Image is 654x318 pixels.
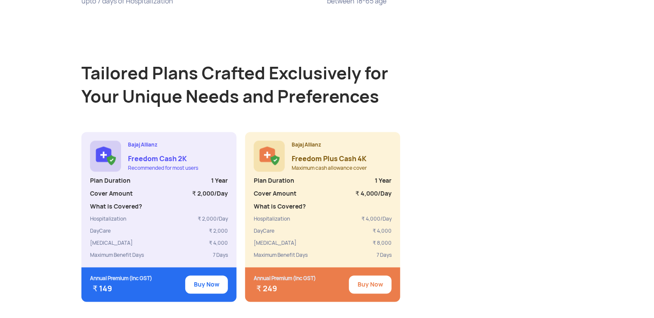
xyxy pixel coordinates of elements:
[90,190,133,198] div: Cover Amount
[377,252,392,259] div: 7 Days
[90,274,152,283] div: Annual Premium (Inc GST)
[128,154,198,165] div: Freedom Cash 2K
[373,240,392,247] div: ₹ 8,000
[90,141,121,172] img: ic_plan1.png
[128,141,198,150] div: Bajaj Allianz
[192,190,228,198] div: ₹ 2,000/Day
[185,276,228,294] button: Buy Now
[90,177,131,185] div: Plan Duration
[375,177,392,185] div: 1 Year
[81,62,425,108] div: Tailored Plans Crafted Exclusively for Your Unique Needs and Preferences
[256,284,277,294] span: ₹ 249
[213,252,228,259] div: 7 Days
[90,203,142,211] div: What is Covered?
[373,228,392,235] div: ₹ 4,000
[292,154,367,165] div: Freedom Plus Cash 4K
[128,165,198,172] div: Recommended for most users
[254,274,316,283] div: Annual Premium (Inc GST)
[254,240,296,247] div: [MEDICAL_DATA]
[209,228,228,235] div: ₹ 2,000
[254,216,290,223] div: Hospitalization
[254,252,308,259] div: Maximum Benefit Days
[90,216,126,223] div: Hospitalization
[254,203,306,211] div: What is Covered?
[90,240,133,247] div: [MEDICAL_DATA]
[209,240,228,247] div: ₹ 4,000
[254,141,285,172] img: ic_plan2.png
[90,228,111,235] div: DayCare
[355,190,392,198] div: ₹ 4,000/Day
[254,177,294,185] div: Plan Duration
[90,252,144,259] div: Maximum Benefit Days
[254,190,296,198] div: Cover Amount
[211,177,228,185] div: 1 Year
[292,141,367,150] div: Bajaj Allianz
[349,276,392,294] button: Buy Now
[254,228,274,235] div: DayCare
[361,216,392,223] div: ₹ 4,000/Day
[292,165,367,172] div: Maximum cash allowance cover
[198,216,228,223] div: ₹ 2,000/Day
[93,284,112,294] span: ₹ 149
